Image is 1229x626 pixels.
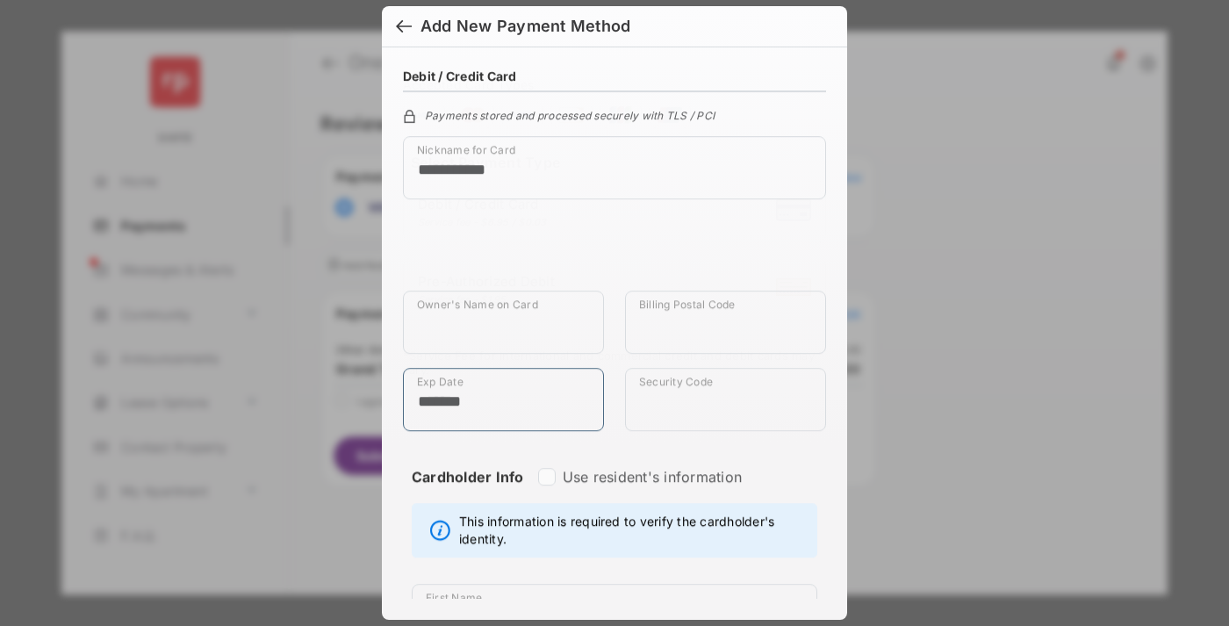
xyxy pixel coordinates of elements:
[563,468,742,486] label: Use resident's information
[403,68,517,83] h4: Debit / Credit Card
[403,106,826,122] div: Payments stored and processed securely with TLS / PCI
[420,17,630,36] div: Add New Payment Method
[459,513,808,548] span: This information is required to verify the cardholder's identity.
[412,468,524,517] strong: Cardholder Info
[403,213,826,291] iframe: Credit card field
